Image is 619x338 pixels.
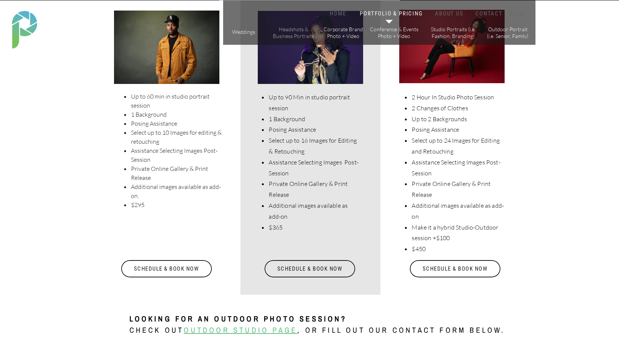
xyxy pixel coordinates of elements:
[268,200,360,222] li: Additional images available as add-on
[411,200,507,222] li: Additional images available as add-on
[487,26,529,39] a: Outdoor Portrait (i.e. Senior, Family)
[268,124,360,135] li: Posing Assistance
[411,222,507,244] li: Make it a hybrid Studio-Outdoor session +$100
[322,10,354,17] a: HOME
[268,157,360,179] li: Assistance Selecting Images Post-Session
[264,260,356,277] a: Schedule & Book Now
[268,114,360,125] li: 1 Background
[131,146,225,164] li: Assistance Selecting Images Post-Session
[120,260,213,277] a: Schedule & Book Now
[131,200,225,209] li: $295
[411,244,507,254] li: $450
[268,135,360,157] li: Select up to 16 Images for Editing & Retouching
[411,103,507,114] li: 2 Changes of Clothes
[268,222,360,233] li: $365
[411,114,507,125] li: Up to 2 Backgrounds
[131,128,225,146] li: Select up to 10 Images for editing & retouching
[359,10,424,17] a: PORTFOLIO & PRICING
[322,26,365,39] a: Corporate Brand Photo + Video
[268,92,360,114] li: Up to 90 Min in studio portrait session
[370,26,419,39] a: Conference & Events Photo + Video
[474,10,505,17] a: CONTACT
[508,10,526,17] a: BLOG
[409,260,501,277] a: Schedule & Book Now
[272,26,315,39] a: Headshots & Business Portraits
[428,26,479,39] a: Studio Portraits (i.e. Fashion, Branding)
[411,92,507,103] li: 2 Hour In Studio Photo Session
[385,280,487,301] p: 70+ 5 Star reviews on Google & Yelp
[411,135,507,157] li: Select up to 24 Images for Editing and Retouching
[433,10,465,17] a: ABOUT US
[129,314,347,324] b: Looking for an outdoor photo session?
[129,313,509,337] h2: Check out , or fill out our contact form below.
[131,119,225,128] li: Posing Assistance
[411,124,507,135] li: Posing Assistance
[131,110,225,119] li: 1 Background
[131,164,225,182] li: Private Online Gallery & Print Release
[230,29,257,37] a: Weddings
[131,182,225,200] li: Additional images available as add-on.
[131,92,225,110] li: Up to 60 min in studio portrait session
[411,157,507,179] li: Assistance Selecting Images Post-Session
[411,178,507,200] li: Private Online Gallery & Print Release
[268,178,360,200] li: Private Online Gallery & Print Release
[184,325,297,335] a: outdoor studio page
